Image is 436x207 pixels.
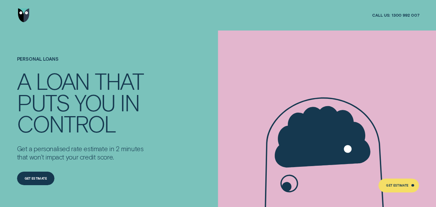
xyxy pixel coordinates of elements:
a: Get Estimate [17,172,54,186]
p: Get a personalised rate estimate in 2 minutes that won't impact your credit score. [17,145,150,161]
div: LOAN [36,70,89,92]
a: Call us:1300 992 007 [372,12,419,18]
a: Get Estimate [378,179,419,192]
div: THAT [95,70,143,92]
div: CONTROL [17,113,116,135]
div: PUTS [17,92,69,113]
div: A [17,70,31,92]
div: IN [120,92,139,113]
img: Wisr [18,8,29,22]
h1: Personal Loans [17,57,150,70]
span: Call us: [372,12,390,18]
div: YOU [75,92,115,113]
span: 1300 992 007 [392,12,419,18]
h4: A LOAN THAT PUTS YOU IN CONTROL [17,70,150,135]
